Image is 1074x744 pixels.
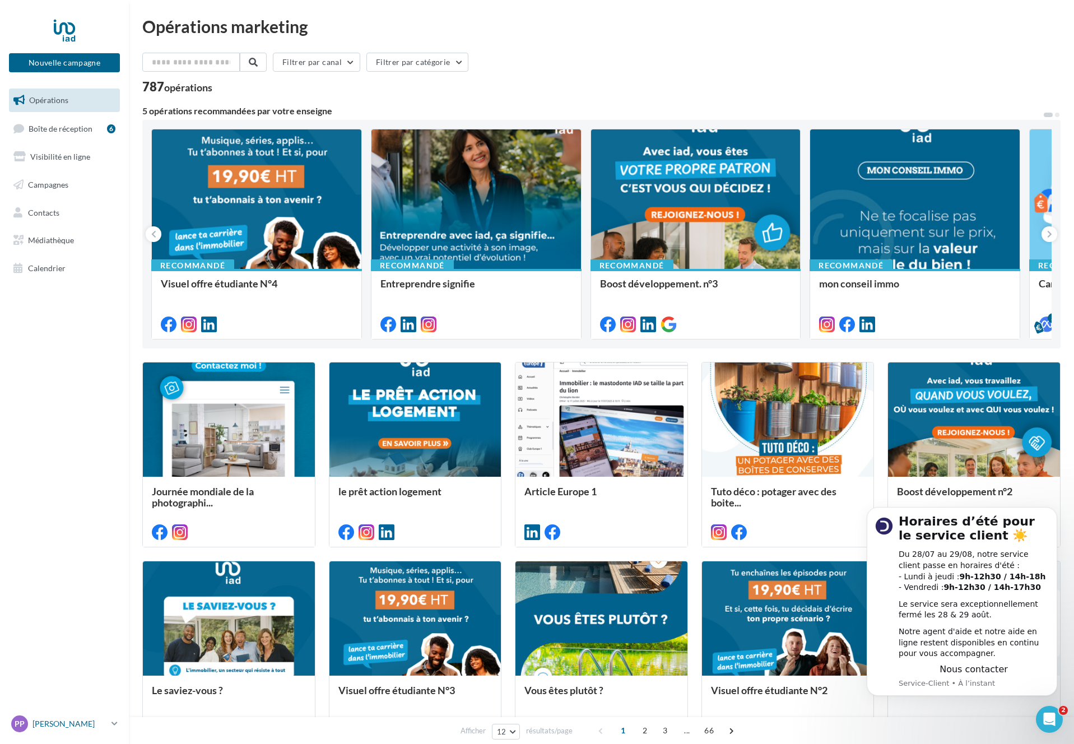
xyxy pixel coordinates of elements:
[30,152,90,161] span: Visibilité en ligne
[28,180,68,189] span: Campagnes
[897,485,1012,497] span: Boost développement n°2
[28,263,66,273] span: Calendrier
[142,18,1061,35] div: Opérations marketing
[142,81,212,93] div: 787
[152,485,254,509] span: Journée mondiale de la photographi...
[142,106,1043,115] div: 5 opérations recommandées par votre enseigne
[161,277,277,290] span: Visuel offre étudiante N°4
[338,485,441,497] span: le prêt action logement
[524,485,597,497] span: Article Europe 1
[28,207,59,217] span: Contacts
[524,684,603,696] span: Vous êtes plutôt ?
[711,684,827,696] span: Visuel offre étudiante N°2
[164,82,212,92] div: opérations
[7,257,122,280] a: Calendrier
[810,259,892,272] div: Recommandé
[600,277,718,290] span: Boost développement. n°3
[32,718,107,729] p: [PERSON_NAME]
[461,726,486,736] span: Afficher
[152,684,223,696] span: Le saviez-vous ?
[1048,313,1058,323] div: 5
[28,235,74,245] span: Médiathèque
[819,277,899,290] span: mon conseil immo
[850,490,1074,714] iframe: Intercom notifications message
[273,53,360,72] button: Filtrer par canal
[29,95,68,105] span: Opérations
[1036,706,1063,733] iframe: Intercom live chat
[1059,706,1068,715] span: 2
[7,89,122,112] a: Opérations
[700,722,718,740] span: 66
[7,201,122,225] a: Contacts
[614,722,632,740] span: 1
[151,259,234,272] div: Recommandé
[29,123,92,133] span: Boîte de réception
[497,727,506,736] span: 12
[591,259,673,272] div: Recommandé
[15,718,25,729] span: PP
[371,259,454,272] div: Recommandé
[492,724,520,740] button: 12
[7,173,122,197] a: Campagnes
[338,684,455,696] span: Visuel offre étudiante N°3
[9,713,120,734] a: PP [PERSON_NAME]
[7,229,122,252] a: Médiathèque
[7,117,122,141] a: Boîte de réception6
[380,277,475,290] span: Entreprendre signifie
[656,722,674,740] span: 3
[678,722,696,740] span: ...
[526,726,573,736] span: résultats/page
[711,485,836,509] span: Tuto déco : potager avec des boite...
[7,145,122,169] a: Visibilité en ligne
[107,124,115,133] div: 6
[366,53,468,72] button: Filtrer par catégorie
[9,53,120,72] button: Nouvelle campagne
[636,722,654,740] span: 2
